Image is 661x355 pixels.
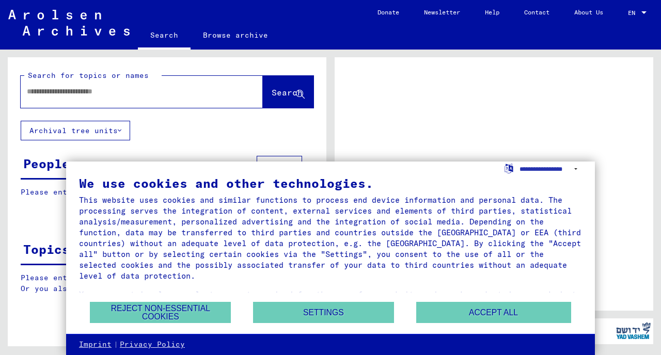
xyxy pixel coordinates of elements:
[79,177,582,189] div: We use cookies and other technologies.
[272,87,303,98] span: Search
[628,9,639,17] span: EN
[265,161,293,170] span: Filter
[90,302,231,323] button: Reject non-essential cookies
[614,318,653,344] img: yv_logo.png
[263,76,313,108] button: Search
[21,121,130,140] button: Archival tree units
[28,71,149,80] mat-label: Search for topics or names
[120,340,185,350] a: Privacy Policy
[79,340,112,350] a: Imprint
[138,23,191,50] a: Search
[8,10,130,36] img: Arolsen_neg.svg
[191,23,280,47] a: Browse archive
[21,187,313,198] p: Please enter a search term or set filters to get results.
[253,302,394,323] button: Settings
[23,154,70,173] div: People
[21,272,313,294] p: Please enter a search term or set filters to get results. Or you also can browse the manually.
[257,156,302,175] button: Filter
[416,302,571,323] button: Accept all
[79,195,582,281] div: This website uses cookies and similar functions to process end device information and personal da...
[23,240,70,259] div: Topics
